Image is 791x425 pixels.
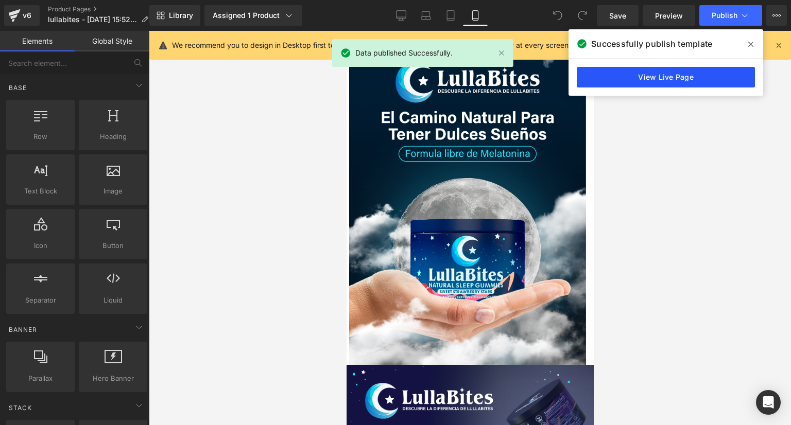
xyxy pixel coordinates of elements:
[82,131,144,142] span: Heading
[9,240,72,251] span: Icon
[389,5,414,26] a: Desktop
[82,295,144,306] span: Liquid
[9,131,72,142] span: Row
[438,5,463,26] a: Tablet
[756,390,781,415] div: Open Intercom Messenger
[48,15,137,24] span: lullabites - [DATE] 15:52:58
[591,38,712,50] span: Successfully publish template
[712,11,737,20] span: Publish
[149,5,200,26] a: New Library
[169,11,193,20] span: Library
[609,10,626,21] span: Save
[172,40,643,51] p: We recommend you to design in Desktop first to ensure the responsive layout would display correct...
[48,5,157,13] a: Product Pages
[572,5,593,26] button: Redo
[766,5,787,26] button: More
[414,5,438,26] a: Laptop
[9,373,72,384] span: Parallax
[355,47,453,59] span: Data published Successfully.
[8,403,33,413] span: Stack
[82,186,144,197] span: Image
[463,5,488,26] a: Mobile
[577,67,755,87] a: View Live Page
[213,10,294,21] div: Assigned 1 Product
[655,10,683,21] span: Preview
[82,240,144,251] span: Button
[699,5,762,26] button: Publish
[21,9,33,22] div: v6
[9,295,72,306] span: Separator
[9,186,72,197] span: Text Block
[75,31,149,51] a: Global Style
[547,5,568,26] button: Undo
[8,325,38,334] span: Banner
[82,373,144,384] span: Hero Banner
[8,83,28,93] span: Base
[4,5,40,26] a: v6
[643,5,695,26] a: Preview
